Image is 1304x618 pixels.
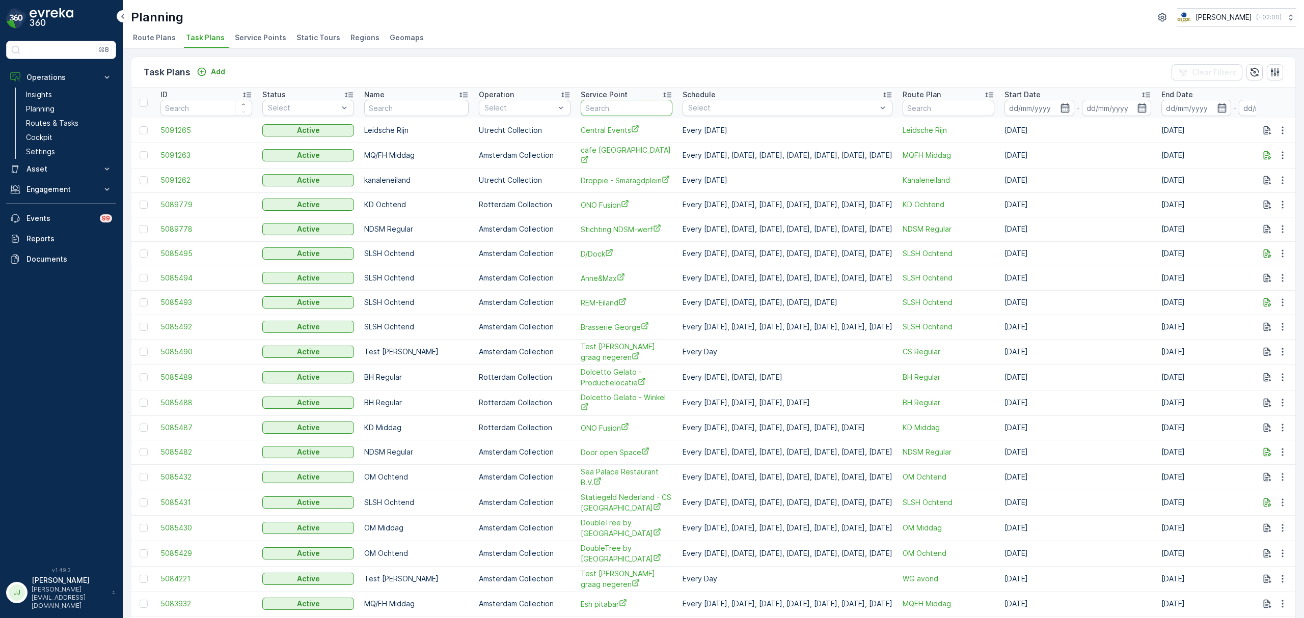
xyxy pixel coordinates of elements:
[26,213,94,223] p: Events
[581,145,672,166] span: cafe [GEOGRAPHIC_DATA]
[999,217,1156,241] td: [DATE]
[474,192,576,217] td: Rotterdam Collection
[160,472,252,482] span: 5085432
[581,367,672,388] a: Dolcetto Gelato - Productielocatie
[160,398,252,408] span: 5085488
[297,347,320,357] p: Active
[903,472,994,482] a: OM Ochtend
[903,599,994,609] span: MQFH Middag
[297,248,320,259] p: Active
[999,143,1156,168] td: [DATE]
[160,248,252,259] span: 5085495
[581,322,672,332] span: Brasserie George
[581,200,672,210] a: ONO Fusion
[677,390,898,415] td: Every [DATE], [DATE], [DATE], [DATE]
[160,150,252,160] a: 5091263
[1192,67,1236,77] p: Clear Filters
[474,464,576,490] td: Amsterdam Collection
[160,497,252,508] span: 5085431
[474,118,576,143] td: Utrecht Collection
[903,175,994,185] a: Kanaleneiland
[903,372,994,382] a: BH Regular
[6,208,116,229] a: Events99
[297,599,320,609] p: Active
[581,492,672,513] a: Statiegeld Nederland - CS Amsterdam
[474,315,576,339] td: Amsterdam Collection
[903,200,994,210] a: KD Ochtend
[903,150,994,160] a: MQFH Middag
[359,118,474,143] td: Leidsche Rijn
[903,574,994,584] a: WG avond
[26,234,112,244] p: Reports
[32,585,107,610] p: [PERSON_NAME][EMAIL_ADDRESS][DOMAIN_NAME]
[677,118,898,143] td: Every [DATE]
[903,100,994,116] input: Search
[140,399,148,407] div: Toggle Row Selected
[677,339,898,364] td: Every Day
[297,574,320,584] p: Active
[140,600,148,608] div: Toggle Row Selected
[903,423,994,433] span: KD Middag
[581,518,672,539] span: DoubleTree by [GEOGRAPHIC_DATA]
[581,569,672,589] a: Test Thijs graag negeren
[474,168,576,192] td: Utrecht Collection
[359,566,474,592] td: Test [PERSON_NAME]
[999,241,1156,266] td: [DATE]
[26,118,78,128] p: Routes & Tasks
[160,372,252,382] a: 5085489
[160,322,252,332] a: 5085492
[297,423,320,433] p: Active
[26,104,55,114] p: Planning
[903,523,994,533] a: OM Middag
[26,184,96,194] p: Engagement
[474,440,576,464] td: Amsterdam Collection
[6,67,116,88] button: Operations
[6,159,116,179] button: Asset
[581,125,672,135] a: Central Events
[999,566,1156,592] td: [DATE]
[364,100,469,116] input: Search
[160,574,252,584] a: 5084221
[903,497,994,508] a: SLSH Ochtend
[677,592,898,616] td: Every [DATE], [DATE], [DATE], [DATE], [DATE], [DATE], [DATE]
[160,175,252,185] span: 5091262
[581,224,672,235] a: Stichting NDSM-werf
[359,217,474,241] td: NDSM Regular
[160,599,252,609] a: 5083932
[140,549,148,557] div: Toggle Row Selected
[160,423,252,433] span: 5085487
[26,90,52,100] p: Insights
[581,248,672,259] span: D/Dock
[359,390,474,415] td: BH Regular
[297,125,320,135] p: Active
[581,543,672,564] span: DoubleTree by [GEOGRAPHIC_DATA]
[359,168,474,192] td: kanaleneiland
[903,398,994,408] span: BH Regular
[32,575,107,585] p: [PERSON_NAME]
[677,192,898,217] td: Every [DATE], [DATE], [DATE], [DATE], [DATE], [DATE], [DATE]
[160,347,252,357] a: 5085490
[160,297,252,307] span: 5085493
[1256,13,1282,21] p: ( +02:00 )
[474,515,576,541] td: Amsterdam Collection
[581,342,672,362] span: Test [PERSON_NAME] graag negeren
[581,518,672,539] a: DoubleTree by Hilton Hotel Amsterdam Centraal Station
[297,497,320,508] p: Active
[297,472,320,482] p: Active
[581,175,672,186] span: Droppie - Smaragdplein
[474,541,576,566] td: Amsterdam Collection
[581,569,672,589] span: Test [PERSON_NAME] graag negeren
[160,224,252,234] span: 5089778
[581,447,672,458] a: Door open Space
[903,224,994,234] span: NDSM Regular
[359,143,474,168] td: MQ/FH Middag
[903,347,994,357] span: CS Regular
[297,523,320,533] p: Active
[581,599,672,609] a: Esh pitabar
